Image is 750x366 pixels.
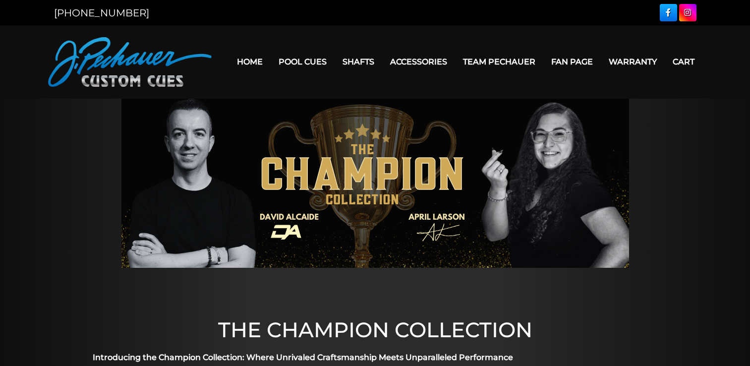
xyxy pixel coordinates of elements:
a: Shafts [335,49,382,74]
a: Accessories [382,49,455,74]
a: [PHONE_NUMBER] [54,7,149,19]
strong: Introducing the Champion Collection: Where Unrivaled Craftsmanship Meets Unparalleled Performance [93,353,513,362]
a: Home [229,49,271,74]
a: Pool Cues [271,49,335,74]
a: Cart [665,49,702,74]
a: Fan Page [543,49,601,74]
img: Pechauer Custom Cues [48,37,212,87]
a: Warranty [601,49,665,74]
a: Team Pechauer [455,49,543,74]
